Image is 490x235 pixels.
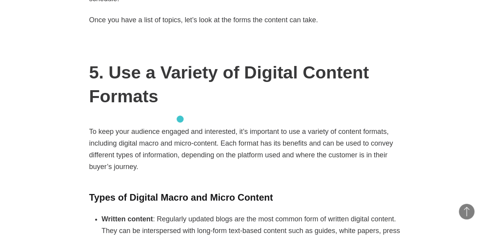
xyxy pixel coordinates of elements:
[89,62,369,106] strong: 5. Use a Variety of Digital Content Formats
[89,14,401,26] p: Once you have a list of topics, let’s look at the forms the content can take.
[89,192,273,203] strong: Types of Digital Macro and Micro Content
[89,126,401,173] p: To keep your audience engaged and interested, it’s important to use a variety of content formats,...
[102,215,153,223] strong: Written content
[459,204,474,219] button: Back to Top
